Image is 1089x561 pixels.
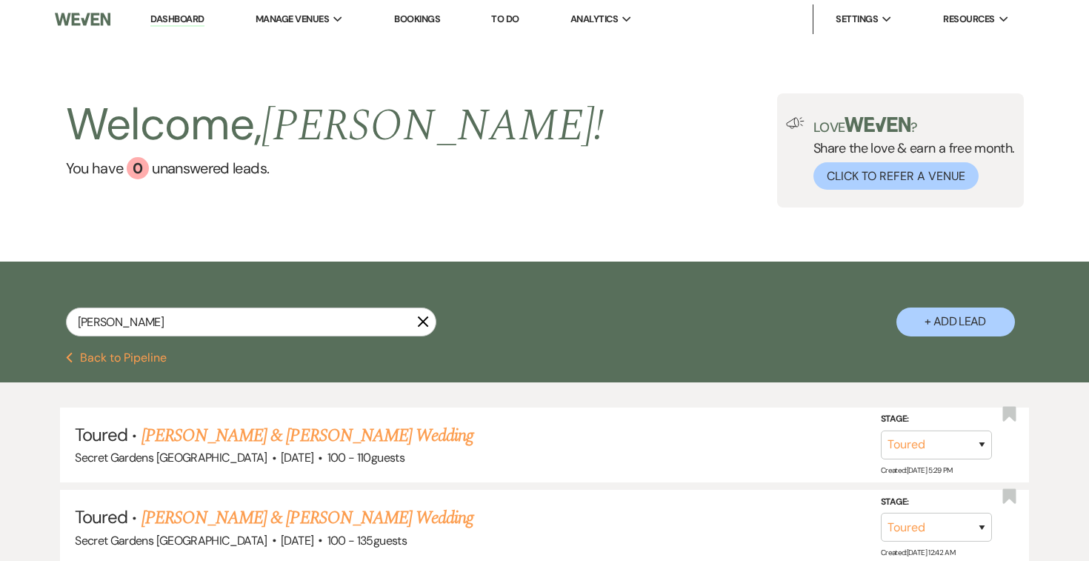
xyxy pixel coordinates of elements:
[141,505,473,531] a: [PERSON_NAME] & [PERSON_NAME] Wedding
[262,92,604,160] span: [PERSON_NAME] !
[805,117,1015,190] div: Share the love & earn a free month.
[327,450,404,465] span: 100 - 110 guests
[836,12,878,27] span: Settings
[570,12,618,27] span: Analytics
[66,93,605,157] h2: Welcome,
[66,308,436,336] input: Search by name, event date, email address or phone number
[881,465,953,475] span: Created: [DATE] 5:29 PM
[281,450,313,465] span: [DATE]
[491,13,519,25] a: To Do
[75,450,267,465] span: Secret Gardens [GEOGRAPHIC_DATA]
[943,12,994,27] span: Resources
[881,411,992,428] label: Stage:
[256,12,329,27] span: Manage Venues
[141,422,473,449] a: [PERSON_NAME] & [PERSON_NAME] Wedding
[66,157,605,179] a: You have 0 unanswered leads.
[75,533,267,548] span: Secret Gardens [GEOGRAPHIC_DATA]
[327,533,407,548] span: 100 - 135 guests
[881,494,992,510] label: Stage:
[813,162,979,190] button: Click to Refer a Venue
[845,117,910,132] img: weven-logo-green.svg
[281,533,313,548] span: [DATE]
[394,13,440,25] a: Bookings
[813,117,1015,134] p: Love ?
[66,352,167,364] button: Back to Pipeline
[896,308,1015,336] button: + Add Lead
[55,4,110,35] img: Weven Logo
[150,13,204,27] a: Dashboard
[127,157,149,179] div: 0
[881,548,955,557] span: Created: [DATE] 12:42 AM
[75,423,127,446] span: Toured
[75,505,127,528] span: Toured
[786,117,805,129] img: loud-speaker-illustration.svg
